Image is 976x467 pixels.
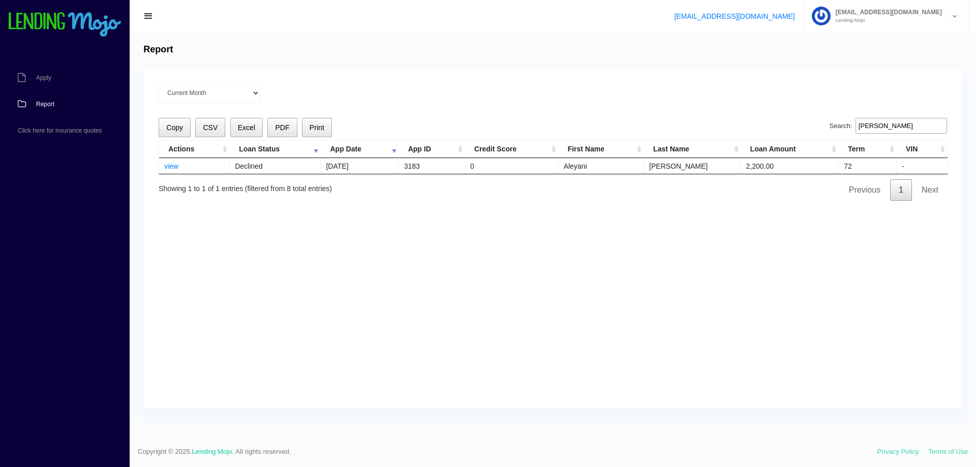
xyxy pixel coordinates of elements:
[203,123,218,132] span: CSV
[877,448,919,455] a: Privacy Policy
[399,158,465,174] td: 3183
[192,448,232,455] a: Lending Mojo
[741,140,839,158] th: Loan Amount: activate to sort column ascending
[644,140,741,158] th: Last Name: activate to sort column ascending
[36,101,54,107] span: Report
[399,140,465,158] th: App ID: activate to sort column ascending
[559,158,644,174] td: Aleyani
[230,158,321,174] td: Declined
[840,179,889,201] a: Previous
[143,44,173,55] h4: Report
[644,158,741,174] td: [PERSON_NAME]
[839,140,897,158] th: Term: activate to sort column ascending
[230,118,263,138] button: Excel
[812,7,831,25] img: Profile image
[302,118,332,138] button: Print
[321,158,399,174] td: [DATE]
[559,140,644,158] th: First Name: activate to sort column ascending
[674,12,795,20] a: [EMAIL_ADDRESS][DOMAIN_NAME]
[230,140,321,158] th: Loan Status: activate to sort column ascending
[164,162,178,170] a: view
[928,448,968,455] a: Terms of Use
[18,128,102,134] span: Click here for insurance quotes
[195,118,225,138] button: CSV
[839,158,897,174] td: 72
[159,140,230,158] th: Actions: activate to sort column ascending
[238,123,255,132] span: Excel
[890,179,912,201] a: 1
[897,140,948,158] th: VIN: activate to sort column ascending
[159,118,191,138] button: Copy
[913,179,947,201] a: Next
[138,447,877,457] span: Copyright © 2025. . All rights reserved.
[159,177,332,194] div: Showing 1 to 1 of 1 entries (filtered from 8 total entries)
[856,118,947,134] input: Search:
[321,140,399,158] th: App Date: activate to sort column ascending
[36,75,51,81] span: Apply
[465,158,559,174] td: 0
[275,123,289,132] span: PDF
[741,158,839,174] td: 2,200.00
[465,140,559,158] th: Credit Score: activate to sort column ascending
[166,123,183,132] span: Copy
[831,9,942,15] span: [EMAIL_ADDRESS][DOMAIN_NAME]
[831,18,942,23] small: Lending Mojo
[830,118,947,134] label: Search:
[267,118,297,138] button: PDF
[310,123,324,132] span: Print
[8,12,122,38] img: logo-small.png
[897,158,948,174] td: -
